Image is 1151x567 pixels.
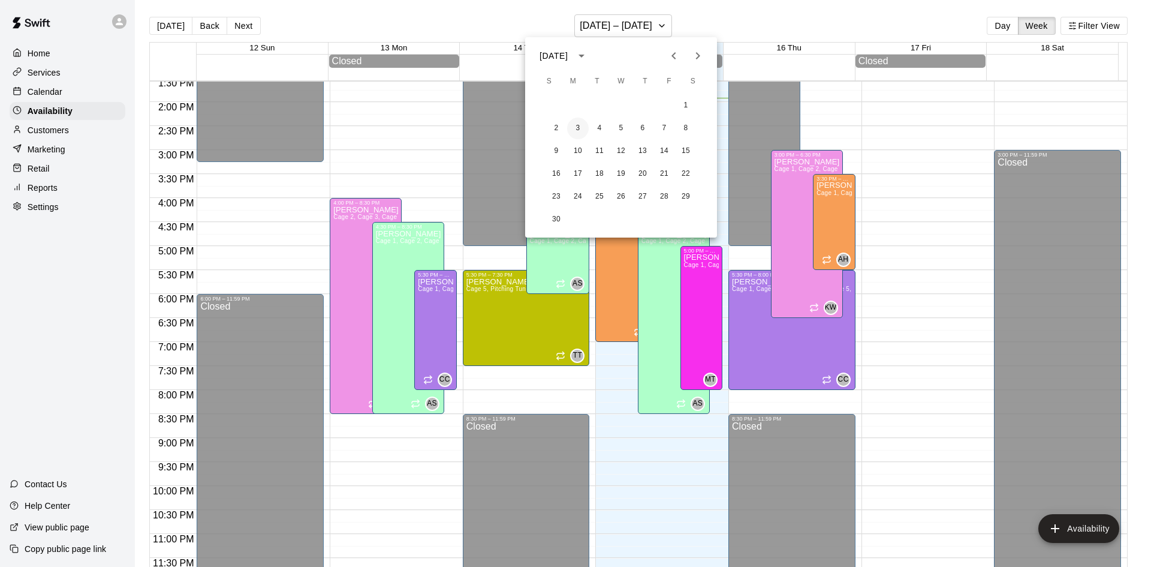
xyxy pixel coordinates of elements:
[589,118,610,139] button: 4
[546,140,567,162] button: 9
[610,70,632,94] span: Wednesday
[634,70,656,94] span: Thursday
[589,140,610,162] button: 11
[567,140,589,162] button: 10
[675,118,697,139] button: 8
[546,163,567,185] button: 16
[571,46,592,66] button: calendar view is open, switch to year view
[675,163,697,185] button: 22
[567,118,589,139] button: 3
[662,44,686,68] button: Previous month
[546,209,567,230] button: 30
[586,70,608,94] span: Tuesday
[610,118,632,139] button: 5
[589,163,610,185] button: 18
[653,140,675,162] button: 14
[589,186,610,208] button: 25
[682,70,704,94] span: Saturday
[632,186,653,208] button: 27
[675,95,697,116] button: 1
[653,163,675,185] button: 21
[632,163,653,185] button: 20
[610,163,632,185] button: 19
[675,186,697,208] button: 29
[610,186,632,208] button: 26
[562,70,584,94] span: Monday
[546,186,567,208] button: 23
[540,50,568,62] div: [DATE]
[632,118,653,139] button: 6
[632,140,653,162] button: 13
[658,70,680,94] span: Friday
[546,118,567,139] button: 2
[675,140,697,162] button: 15
[567,186,589,208] button: 24
[653,186,675,208] button: 28
[567,163,589,185] button: 17
[686,44,710,68] button: Next month
[610,140,632,162] button: 12
[538,70,560,94] span: Sunday
[653,118,675,139] button: 7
